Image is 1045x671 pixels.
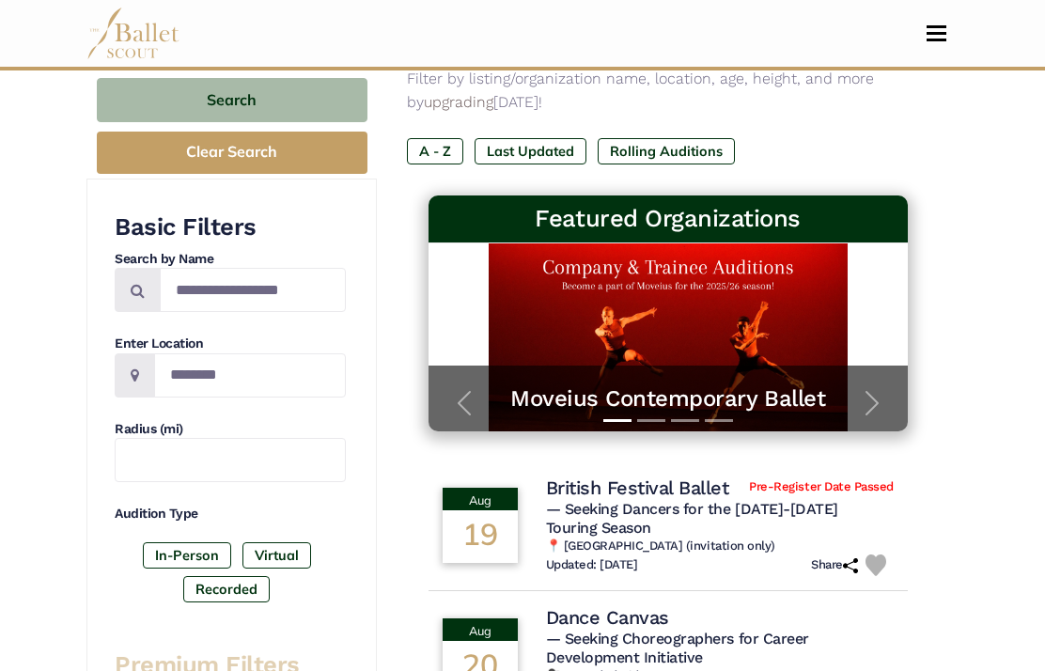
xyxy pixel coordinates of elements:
h4: Dance Canvas [546,605,669,630]
span: — Seeking Dancers for the [DATE]-[DATE] Touring Season [546,500,838,538]
h4: Audition Type [115,505,346,523]
button: Toggle navigation [914,24,959,42]
button: Slide 2 [637,410,665,431]
div: Aug [443,618,518,641]
button: Clear Search [97,132,367,174]
h4: Radius (mi) [115,420,346,439]
label: Recorded [183,576,270,602]
label: In-Person [143,542,231,569]
h3: Basic Filters [115,211,346,242]
label: Virtual [242,542,311,569]
label: A - Z [407,138,463,164]
label: Rolling Auditions [598,138,735,164]
h6: Updated: [DATE] [546,557,638,573]
h6: 📍 [GEOGRAPHIC_DATA] (invitation only) [546,538,894,554]
h3: Featured Organizations [444,203,893,234]
label: Last Updated [475,138,586,164]
button: Slide 3 [671,410,699,431]
button: Search [97,78,367,122]
input: Search by names... [160,268,346,312]
h4: Enter Location [115,335,346,353]
h4: Search by Name [115,250,346,269]
button: Slide 1 [603,410,632,431]
a: upgrading [424,93,493,111]
h4: British Festival Ballet [546,476,729,500]
button: Slide 4 [705,410,733,431]
span: Pre-Register Date Passed [749,479,893,495]
span: — Seeking Choreographers for Career Development Initiative [546,630,809,667]
div: Aug [443,488,518,510]
input: Location [154,353,346,398]
div: 19 [443,510,518,563]
h6: Share [811,557,858,573]
p: Filter by listing/organization name, location, age, height, and more by [DATE]! [407,67,928,115]
a: Moveius Contemporary Ballet [447,384,889,414]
